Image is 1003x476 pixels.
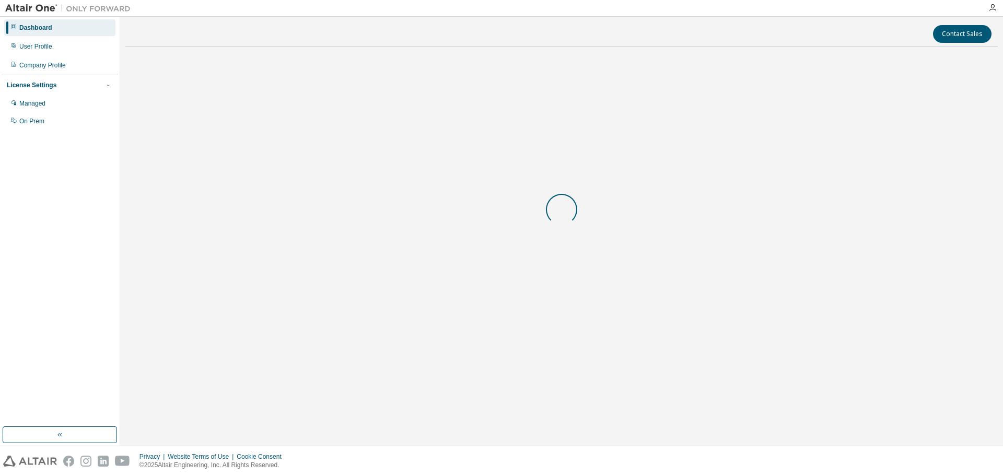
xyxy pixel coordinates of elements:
img: Altair One [5,3,136,14]
div: Website Terms of Use [168,452,237,461]
div: Privacy [139,452,168,461]
img: youtube.svg [115,456,130,467]
img: linkedin.svg [98,456,109,467]
img: altair_logo.svg [3,456,57,467]
p: © 2025 Altair Engineering, Inc. All Rights Reserved. [139,461,288,470]
div: Company Profile [19,61,66,69]
div: Cookie Consent [237,452,287,461]
button: Contact Sales [933,25,992,43]
div: On Prem [19,117,44,125]
img: instagram.svg [80,456,91,467]
div: Managed [19,99,45,108]
img: facebook.svg [63,456,74,467]
div: License Settings [7,81,56,89]
div: Dashboard [19,24,52,32]
div: User Profile [19,42,52,51]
